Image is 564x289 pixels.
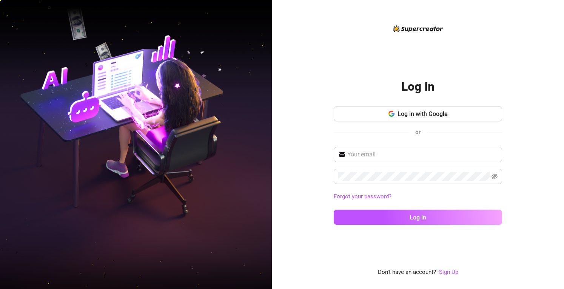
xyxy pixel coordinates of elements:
[334,106,502,121] button: Log in with Google
[410,214,426,221] span: Log in
[393,25,443,32] img: logo-BBDzfeDw.svg
[398,110,448,117] span: Log in with Google
[415,129,421,136] span: or
[334,193,391,200] a: Forgot your password?
[378,268,436,277] span: Don't have an account?
[334,210,502,225] button: Log in
[439,269,458,275] a: Sign Up
[492,173,498,179] span: eye-invisible
[334,192,502,201] a: Forgot your password?
[439,268,458,277] a: Sign Up
[401,79,435,94] h2: Log In
[347,150,498,159] input: Your email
